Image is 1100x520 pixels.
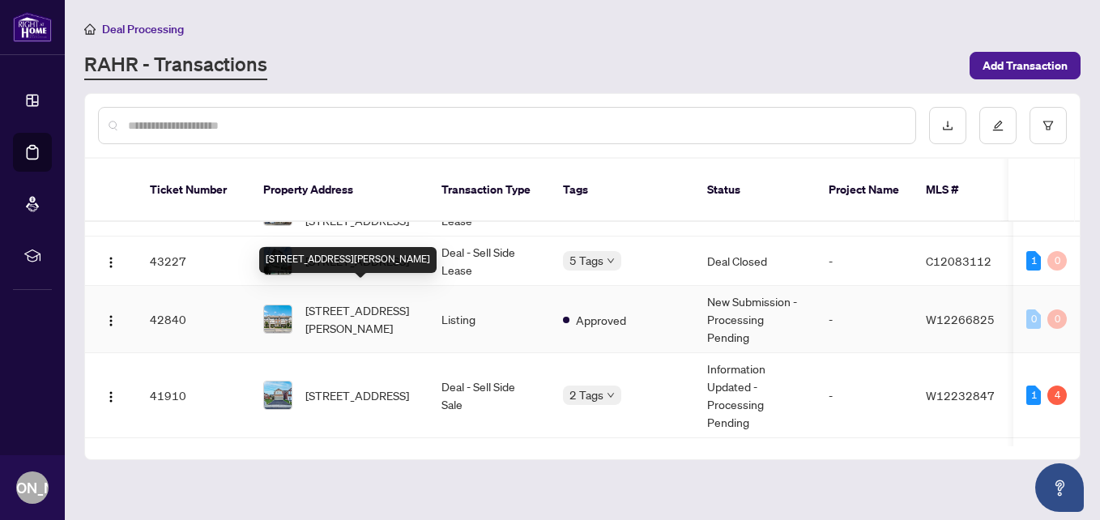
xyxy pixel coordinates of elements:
[913,159,1010,222] th: MLS #
[607,257,615,265] span: down
[1047,386,1067,405] div: 4
[264,381,292,409] img: thumbnail-img
[428,237,550,286] td: Deal - Sell Side Lease
[983,53,1068,79] span: Add Transaction
[816,159,913,222] th: Project Name
[428,353,550,438] td: Deal - Sell Side Sale
[576,311,626,329] span: Approved
[98,306,124,332] button: Logo
[569,251,603,270] span: 5 Tags
[1035,463,1084,512] button: Open asap
[926,388,995,403] span: W12232847
[98,382,124,408] button: Logo
[84,51,267,80] a: RAHR - Transactions
[137,286,250,353] td: 42840
[428,286,550,353] td: Listing
[13,12,52,42] img: logo
[970,52,1081,79] button: Add Transaction
[694,353,816,438] td: Information Updated - Processing Pending
[1030,107,1067,144] button: filter
[926,254,991,268] span: C12083112
[694,286,816,353] td: New Submission - Processing Pending
[1047,309,1067,329] div: 0
[816,237,913,286] td: -
[550,159,694,222] th: Tags
[137,237,250,286] td: 43227
[1026,386,1041,405] div: 1
[1042,120,1054,131] span: filter
[305,301,416,337] span: [STREET_ADDRESS][PERSON_NAME]
[305,386,409,404] span: [STREET_ADDRESS]
[694,237,816,286] td: Deal Closed
[98,248,124,274] button: Logo
[1026,309,1041,329] div: 0
[84,23,96,35] span: home
[929,107,966,144] button: download
[104,314,117,327] img: Logo
[816,286,913,353] td: -
[428,159,550,222] th: Transaction Type
[979,107,1017,144] button: edit
[992,120,1004,131] span: edit
[1047,251,1067,271] div: 0
[137,159,250,222] th: Ticket Number
[250,159,428,222] th: Property Address
[607,391,615,399] span: down
[259,247,437,273] div: [STREET_ADDRESS][PERSON_NAME]
[942,120,953,131] span: download
[569,386,603,404] span: 2 Tags
[1026,251,1041,271] div: 1
[264,305,292,333] img: thumbnail-img
[137,353,250,438] td: 41910
[926,312,995,326] span: W12266825
[104,390,117,403] img: Logo
[694,159,816,222] th: Status
[816,353,913,438] td: -
[104,256,117,269] img: Logo
[102,22,184,36] span: Deal Processing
